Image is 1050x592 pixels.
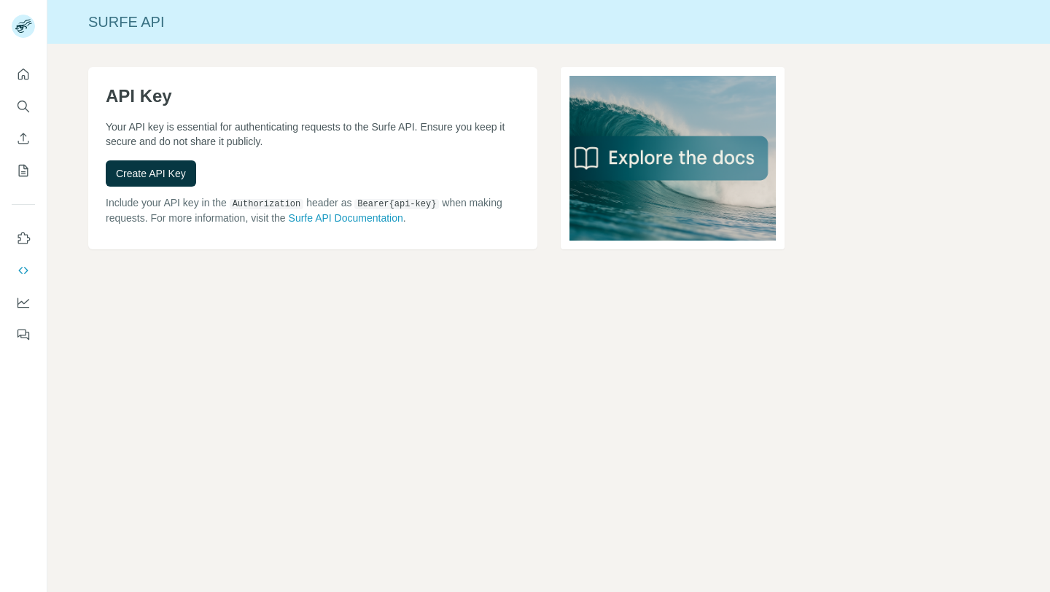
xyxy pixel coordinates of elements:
[106,85,520,108] h1: API Key
[116,166,186,181] span: Create API Key
[12,322,35,348] button: Feedback
[106,120,520,149] p: Your API key is essential for authenticating requests to the Surfe API. Ensure you keep it secure...
[12,93,35,120] button: Search
[12,125,35,152] button: Enrich CSV
[12,225,35,252] button: Use Surfe on LinkedIn
[12,289,35,316] button: Dashboard
[47,12,1050,32] div: Surfe API
[12,61,35,87] button: Quick start
[12,257,35,284] button: Use Surfe API
[230,199,304,209] code: Authorization
[106,195,520,225] p: Include your API key in the header as when making requests. For more information, visit the .
[12,157,35,184] button: My lists
[106,160,196,187] button: Create API Key
[289,212,403,224] a: Surfe API Documentation
[354,199,439,209] code: Bearer {api-key}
